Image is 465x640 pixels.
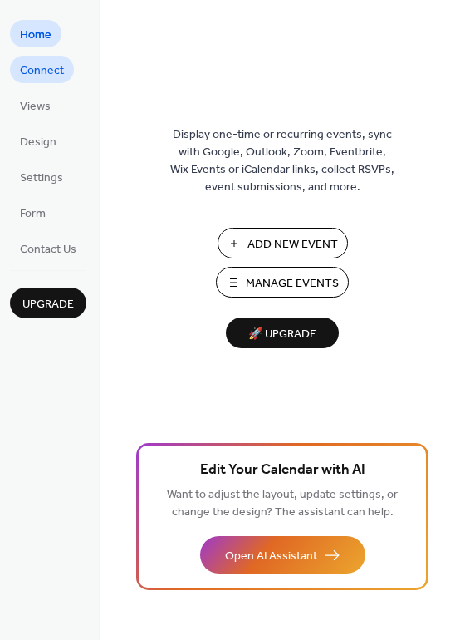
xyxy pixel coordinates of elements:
a: Connect [10,56,74,83]
span: Edit Your Calendar with AI [200,459,365,482]
span: Add New Event [247,236,338,254]
span: 🚀 Upgrade [236,323,329,346]
span: Want to adjust the layout, update settings, or change the design? The assistant can help. [167,484,398,524]
a: Contact Us [10,234,86,262]
a: Settings [10,163,73,190]
button: 🚀 Upgrade [226,318,339,348]
button: Manage Events [216,267,349,298]
span: Views [20,98,51,116]
button: Add New Event [218,228,348,258]
span: Design [20,134,56,151]
span: Contact Us [20,241,76,258]
a: Home [10,20,61,47]
span: Upgrade [22,296,74,313]
a: Form [10,199,56,226]
span: Form [20,205,46,223]
span: Open AI Assistant [225,548,317,565]
span: Connect [20,62,64,80]
button: Upgrade [10,288,86,318]
button: Open AI Assistant [200,536,365,574]
a: Views [10,91,61,119]
span: Manage Events [246,275,339,293]
span: Home [20,27,51,44]
a: Design [10,127,66,155]
span: Display one-time or recurring events, sync with Google, Outlook, Zoom, Eventbrite, Wix Events or ... [170,126,394,196]
span: Settings [20,170,63,187]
